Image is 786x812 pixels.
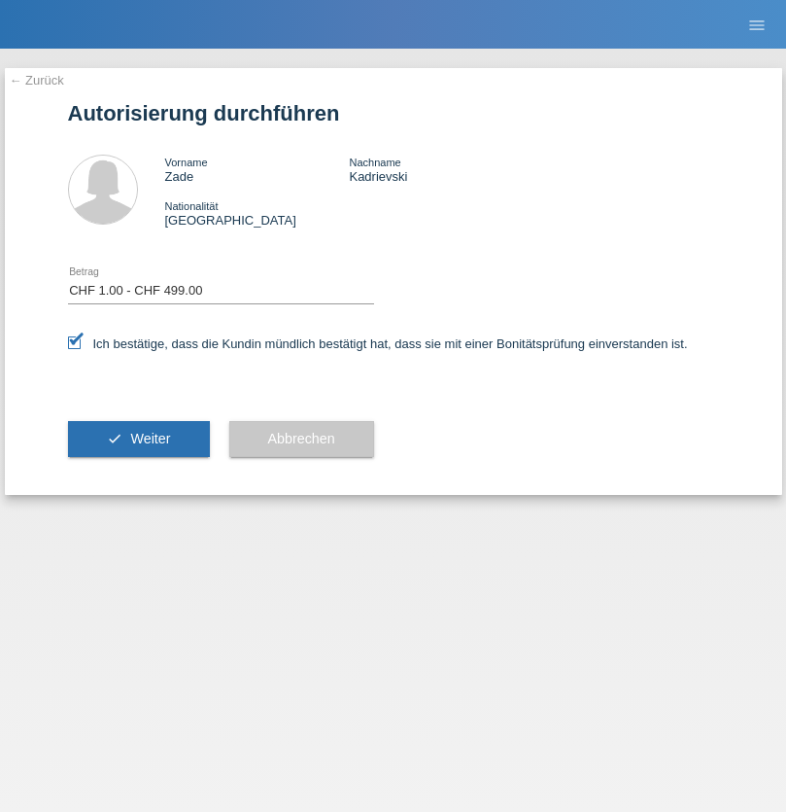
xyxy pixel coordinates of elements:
[747,16,767,35] i: menu
[165,157,208,168] span: Vorname
[130,431,170,446] span: Weiter
[229,421,374,458] button: Abbrechen
[68,421,210,458] button: check Weiter
[10,73,64,88] a: ← Zurück
[349,155,533,184] div: Kadrievski
[737,18,776,30] a: menu
[68,336,688,351] label: Ich bestätige, dass die Kundin mündlich bestätigt hat, dass sie mit einer Bonitätsprüfung einvers...
[268,431,335,446] span: Abbrechen
[165,200,219,212] span: Nationalität
[165,198,350,228] div: [GEOGRAPHIC_DATA]
[68,101,719,125] h1: Autorisierung durchführen
[107,431,122,446] i: check
[349,157,400,168] span: Nachname
[165,155,350,184] div: Zade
